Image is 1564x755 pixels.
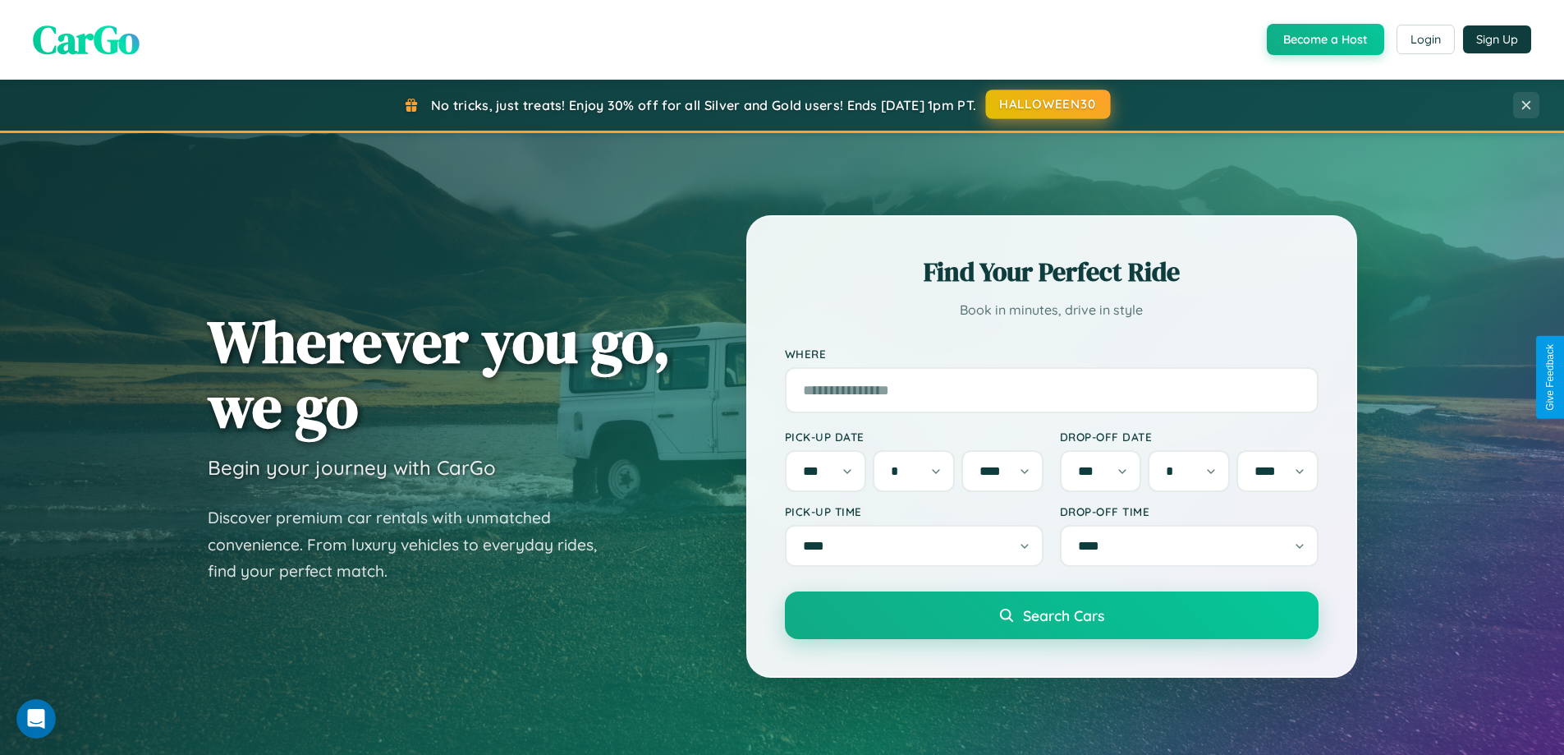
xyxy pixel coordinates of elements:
[1397,25,1455,54] button: Login
[1267,24,1384,55] button: Become a Host
[785,254,1319,290] h2: Find Your Perfect Ride
[208,504,618,585] p: Discover premium car rentals with unmatched convenience. From luxury vehicles to everyday rides, ...
[1060,430,1319,444] label: Drop-off Date
[208,455,496,480] h3: Begin your journey with CarGo
[785,504,1043,518] label: Pick-up Time
[16,699,56,739] iframe: Intercom live chat
[1023,606,1104,624] span: Search Cars
[986,90,1111,119] button: HALLOWEEN30
[1544,344,1556,411] div: Give Feedback
[785,347,1319,361] label: Where
[785,592,1319,639] button: Search Cars
[1060,504,1319,518] label: Drop-off Time
[1463,25,1531,53] button: Sign Up
[785,298,1319,322] p: Book in minutes, drive in style
[431,97,976,113] span: No tricks, just treats! Enjoy 30% off for all Silver and Gold users! Ends [DATE] 1pm PT.
[785,430,1043,444] label: Pick-up Date
[33,12,140,67] span: CarGo
[208,309,671,439] h1: Wherever you go, we go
